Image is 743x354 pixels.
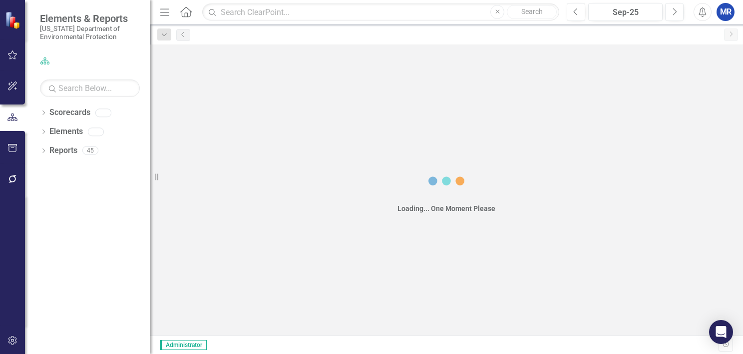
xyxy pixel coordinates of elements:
button: Search [507,5,557,19]
a: Reports [49,145,77,156]
input: Search Below... [40,79,140,97]
a: Scorecards [49,107,90,118]
div: 45 [82,146,98,155]
a: Elements [49,126,83,137]
span: Search [521,7,543,15]
img: ClearPoint Strategy [5,11,22,28]
button: MR [717,3,735,21]
small: [US_STATE] Department of Environmental Protection [40,24,140,41]
div: Open Intercom Messenger [709,320,733,344]
span: Administrator [160,340,207,350]
div: Loading... One Moment Please [397,203,495,213]
button: Sep-25 [588,3,663,21]
span: Elements & Reports [40,12,140,24]
input: Search ClearPoint... [202,3,559,21]
div: Sep-25 [592,6,659,18]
